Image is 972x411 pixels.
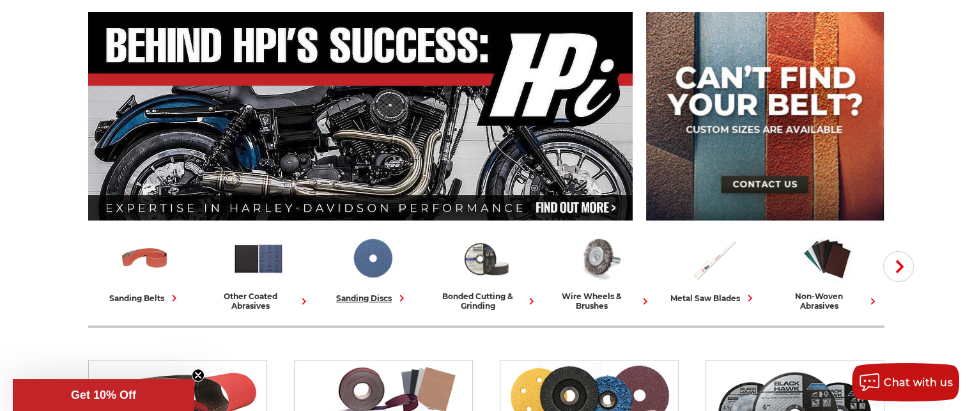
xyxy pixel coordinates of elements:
[109,291,181,305] div: sanding belts
[336,291,408,305] div: sanding discs
[435,291,538,311] div: bonded cutting & grinding
[71,389,136,401] span: Get 10% Off
[884,376,953,389] span: Chat with us
[13,379,194,411] div: Get 10% OffClose teaser
[776,232,879,311] a: non-woven abrasives
[670,291,757,305] div: metal saw blades
[435,232,538,311] a: bonded cutting & grinding
[883,251,914,282] button: Next
[776,291,879,311] div: non-woven abrasives
[118,232,171,285] img: Sanding Belts
[207,232,311,311] a: other coated abrasives
[548,232,652,311] a: wire wheels & brushes
[232,232,285,285] img: Other Coated Abrasives
[88,12,633,221] img: Banner for an interview featuring Horsepower Inc who makes Harley performance upgrades featured o...
[93,232,197,305] a: sanding belts
[459,232,513,285] img: Bonded Cutting & Grinding
[646,12,884,221] img: promo banner for custom belts.
[687,232,740,285] img: Metal Saw Blades
[192,369,204,382] button: Close teaser
[321,232,424,305] a: sanding discs
[346,232,399,285] img: Sanding Discs
[852,363,959,401] button: Chat with us
[573,232,626,285] img: Wire Wheels & Brushes
[207,291,311,311] div: other coated abrasives
[548,291,652,311] div: wire wheels & brushes
[801,232,854,285] img: Non-woven Abrasives
[662,232,766,305] a: metal saw blades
